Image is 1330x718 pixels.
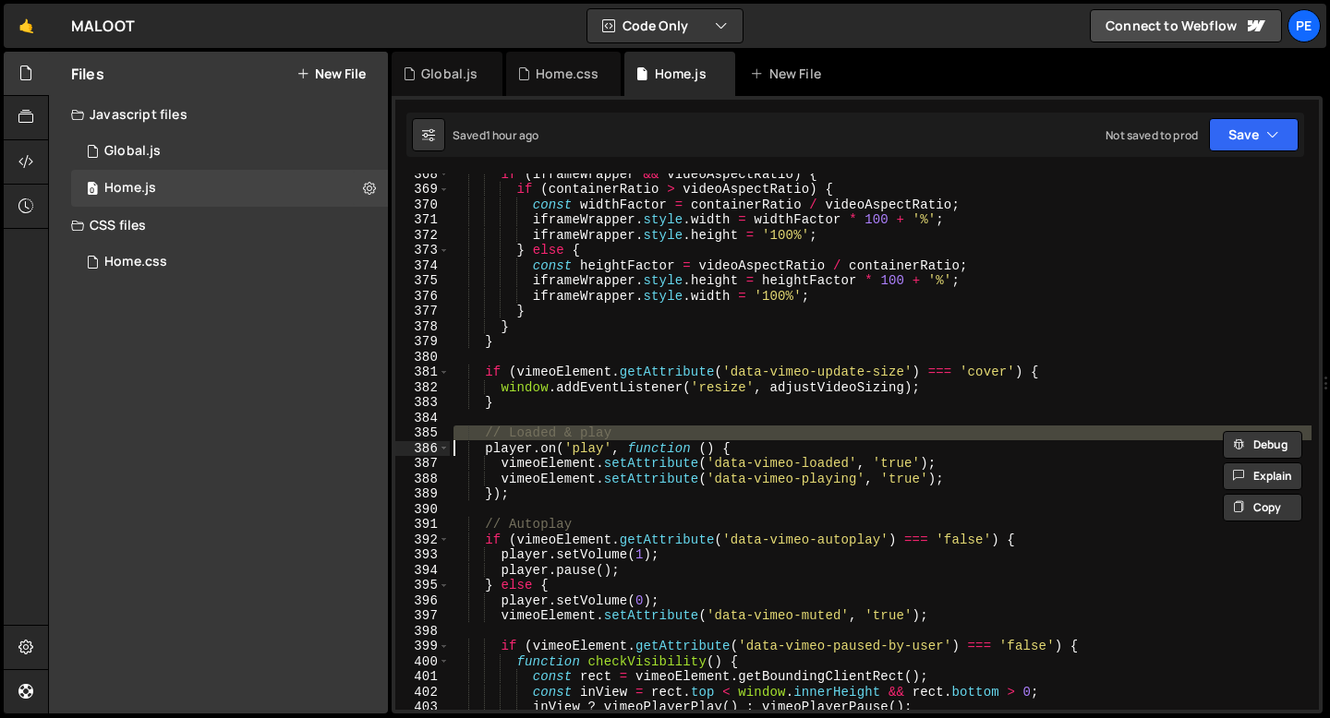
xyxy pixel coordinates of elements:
[1090,9,1282,42] a: Connect to Webflow
[395,472,450,487] div: 388
[1223,431,1302,459] button: Debug
[395,563,450,579] div: 394
[486,127,539,143] div: 1 hour ago
[395,289,450,305] div: 376
[395,212,450,228] div: 371
[395,197,450,213] div: 370
[71,170,388,207] div: 16127/43336.js
[395,167,450,183] div: 368
[1223,462,1302,490] button: Explain
[395,425,450,441] div: 385
[395,258,450,274] div: 374
[4,4,49,48] a: 🤙
[655,65,707,83] div: Home.js
[395,411,450,426] div: 384
[71,244,388,281] div: 16127/43667.css
[49,96,388,133] div: Javascript files
[1288,9,1321,42] a: Pe
[395,517,450,533] div: 391
[395,350,450,365] div: 380
[395,608,450,624] div: 397
[1209,118,1299,151] button: Save
[104,180,156,197] div: Home.js
[395,669,450,685] div: 401
[395,578,450,593] div: 395
[395,593,450,609] div: 396
[395,243,450,258] div: 373
[49,207,388,244] div: CSS files
[71,15,135,37] div: MALOOT
[296,66,366,81] button: New File
[536,65,598,83] div: Home.css
[395,228,450,244] div: 372
[395,304,450,319] div: 377
[395,273,450,289] div: 375
[395,319,450,335] div: 378
[395,380,450,396] div: 382
[395,334,450,350] div: 379
[395,654,450,670] div: 400
[395,685,450,700] div: 402
[1106,127,1198,143] div: Not saved to prod
[395,182,450,197] div: 369
[453,127,538,143] div: Saved
[104,254,167,270] div: Home.css
[395,639,450,654] div: 399
[71,133,388,170] div: 16127/43325.js
[587,9,743,42] button: Code Only
[395,502,450,518] div: 390
[395,441,450,457] div: 386
[71,64,104,84] h2: Files
[395,395,450,411] div: 383
[421,65,478,83] div: Global.js
[395,486,450,502] div: 389
[395,624,450,640] div: 398
[395,533,450,548] div: 392
[1223,494,1302,521] button: Copy
[104,143,161,160] div: Global.js
[395,365,450,380] div: 381
[750,65,828,83] div: New File
[395,456,450,472] div: 387
[395,547,450,563] div: 393
[87,183,98,197] span: 0
[395,700,450,715] div: 403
